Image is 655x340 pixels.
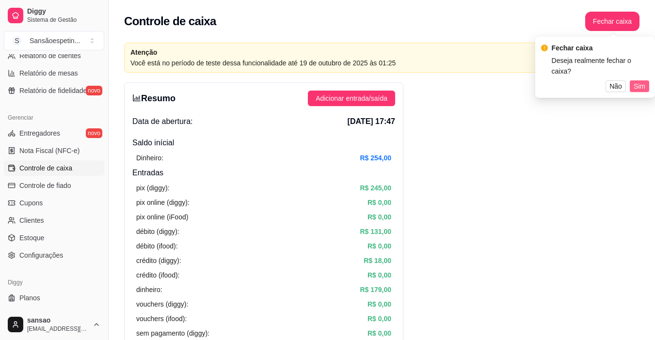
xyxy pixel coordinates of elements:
article: R$ 0,00 [367,313,391,324]
span: Estoque [19,233,44,243]
a: Configurações [4,247,104,263]
a: Cupons [4,195,104,211]
button: Select a team [4,31,104,50]
article: R$ 245,00 [360,183,391,193]
article: R$ 0,00 [367,212,391,222]
span: exclamation-circle [541,45,548,51]
article: Você está no período de teste dessa funcionalidade até 19 de outubro de 2025 às 01:25 [130,58,586,68]
span: Nota Fiscal (NFC-e) [19,146,80,155]
h4: Saldo inícial [132,137,395,149]
span: Sim [634,81,645,92]
a: Clientes [4,213,104,228]
span: Controle de fiado [19,181,71,190]
article: vouchers (ifood): [136,313,187,324]
h3: Resumo [132,92,176,105]
article: sem pagamento (diggy): [136,328,209,339]
div: Deseja realmente fechar o caixa? [552,55,649,77]
article: Dinheiro: [136,153,163,163]
span: Relatório de clientes [19,51,81,61]
article: R$ 179,00 [360,284,391,295]
a: Nota Fiscal (NFC-e) [4,143,104,158]
article: débito (ifood): [136,241,178,251]
a: Controle de caixa [4,160,104,176]
button: Sim [630,80,649,92]
article: crédito (ifood): [136,270,179,280]
div: Gerenciar [4,110,104,125]
span: Clientes [19,216,44,225]
button: Não [606,80,626,92]
article: dinheiro: [136,284,162,295]
article: R$ 0,00 [367,328,391,339]
span: [EMAIL_ADDRESS][DOMAIN_NAME] [27,325,89,333]
div: Fechar caixa [552,43,649,53]
a: Entregadoresnovo [4,125,104,141]
article: débito (diggy): [136,226,179,237]
span: Relatório de mesas [19,68,78,78]
article: R$ 0,00 [367,299,391,309]
button: Fechar caixa [585,12,639,31]
a: Planos [4,290,104,306]
span: Controle de caixa [19,163,72,173]
a: DiggySistema de Gestão [4,4,104,27]
h2: Controle de caixa [124,14,216,29]
a: Controle de fiado [4,178,104,193]
span: Sistema de Gestão [27,16,100,24]
article: R$ 18,00 [364,255,391,266]
a: Relatório de fidelidadenovo [4,83,104,98]
article: pix online (diggy): [136,197,190,208]
article: R$ 0,00 [367,197,391,208]
span: Diggy [27,7,100,16]
h4: Entradas [132,167,395,179]
article: pix (diggy): [136,183,169,193]
article: Atenção [130,47,586,58]
span: Planos [19,293,40,303]
a: Relatório de mesas [4,65,104,81]
span: Configurações [19,250,63,260]
a: Estoque [4,230,104,246]
span: Data de abertura: [132,116,193,127]
span: Relatório de fidelidade [19,86,87,95]
button: Adicionar entrada/saída [308,91,395,106]
span: [DATE] 17:47 [348,116,395,127]
article: vouchers (diggy): [136,299,188,309]
article: R$ 0,00 [367,241,391,251]
span: S [12,36,22,46]
a: Relatório de clientes [4,48,104,63]
article: R$ 131,00 [360,226,391,237]
span: Cupons [19,198,43,208]
button: sansao[EMAIL_ADDRESS][DOMAIN_NAME] [4,313,104,336]
span: Não [609,81,622,92]
div: Sansãoespetin ... [30,36,80,46]
span: Entregadores [19,128,60,138]
article: R$ 0,00 [367,270,391,280]
article: crédito (diggy): [136,255,181,266]
span: bar-chart [132,93,141,102]
span: Adicionar entrada/saída [316,93,387,104]
a: Precisa de ajuda? [4,308,104,323]
span: sansao [27,316,89,325]
div: Diggy [4,275,104,290]
article: R$ 254,00 [360,153,391,163]
article: pix online (iFood) [136,212,188,222]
